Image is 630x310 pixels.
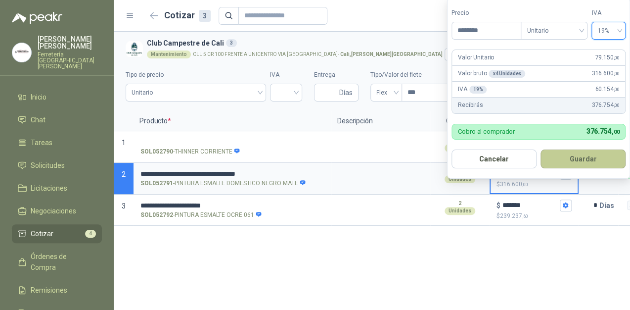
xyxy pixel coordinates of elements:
p: $ [496,200,500,211]
p: Cobro al comprador [458,128,515,135]
div: Unidades [445,144,475,152]
img: Company Logo [12,43,31,62]
span: 3 [122,202,126,210]
label: Tipo de precio [126,70,266,80]
p: - PINTURA ESMALTE OCRE 061 [140,210,262,220]
button: $$239.237,60 [560,200,572,211]
input: SOL052791-PINTURA ESMALTE DOMESTICO NEGRO MATE [140,170,324,178]
label: IVA [591,8,626,18]
span: 316.600 [591,69,619,78]
p: Valor bruto [458,69,525,78]
span: Unitario [527,23,582,38]
span: 4 [85,230,96,238]
span: Órdenes de Compra [31,251,92,273]
div: 3 [199,10,211,22]
span: ,00 [613,55,619,60]
input: SOL052790-THINNER CORRIENTE [140,139,324,146]
div: Mantenimiento [147,51,191,58]
span: Unitario [132,85,260,100]
span: 239.237 [500,212,528,219]
span: 79.150 [595,53,619,62]
a: Órdenes de Compra [12,247,102,277]
span: 376.754 [591,101,619,110]
a: Negociaciones [12,202,102,220]
span: ,00 [613,87,619,92]
span: Cotizar [31,228,53,239]
span: ,60 [522,213,528,219]
a: Inicio [12,88,102,106]
span: 376.754 [586,127,619,135]
span: 316.600 [500,181,528,188]
a: Chat [12,110,102,129]
p: [PERSON_NAME] [PERSON_NAME] [38,36,102,50]
img: Logo peakr [12,12,62,24]
div: Unidades [445,175,475,183]
span: Días [339,84,353,101]
button: Cancelar [451,150,537,168]
label: Entrega [314,70,359,80]
div: x 4 Unidades [489,70,525,78]
span: 60.154 [595,85,619,94]
p: Descripción [331,111,430,131]
span: Tareas [31,137,52,148]
span: ,00 [611,129,619,135]
strong: Cali , [PERSON_NAME][GEOGRAPHIC_DATA] [340,52,443,57]
h3: Club Campestre de Cali [147,38,614,49]
strong: SOL052792 [140,210,173,220]
a: Licitaciones [12,179,102,198]
span: Chat [31,114,45,125]
span: Remisiones [31,285,67,296]
button: Guardar [540,150,626,168]
label: IVA [270,70,302,80]
a: Solicitudes [12,156,102,175]
p: $ [496,180,572,189]
label: Precio [451,8,521,18]
p: 2 [458,200,461,207]
p: IVA [458,85,487,94]
span: Flex [376,85,396,100]
span: Licitaciones [31,183,67,194]
a: Tareas [12,133,102,152]
a: Remisiones [12,281,102,300]
p: Cantidad [430,111,490,131]
p: Ferretería [GEOGRAPHIC_DATA][PERSON_NAME] [38,52,102,69]
span: Inicio [31,92,46,103]
span: ,00 [613,71,619,76]
div: 19 % [469,86,487,94]
p: $ [496,211,572,221]
span: Negociaciones [31,206,76,216]
input: SOL052792-PINTURA ESMALTE OCRE 061 [140,202,324,209]
span: 19% [597,23,620,38]
p: Días [599,196,618,215]
p: Valor Unitario [458,53,494,62]
span: ,00 [522,182,528,187]
span: ,00 [613,103,619,108]
div: Unidades [445,207,475,215]
p: - PINTURA ESMALTE DOMESTICO NEGRO MATE [140,179,306,188]
span: 2 [122,170,126,178]
strong: SOL052790 [140,147,173,156]
a: Cotizar4 [12,224,102,243]
div: 3 [226,39,237,47]
span: 1 [122,139,126,147]
input: $$239.237,60 [502,202,558,209]
p: - THINNER CORRIENTE [140,147,240,156]
p: Producto [134,111,331,131]
h2: Cotizar [164,8,211,22]
label: Tipo/Valor del flete [370,70,501,80]
span: Solicitudes [31,160,65,171]
p: Recibirás [458,101,483,110]
p: CLL 5 CR 100 FRENTE A UNICENTRO VIA [GEOGRAPHIC_DATA] - [193,52,443,57]
img: Company Logo [126,41,143,58]
strong: SOL052791 [140,179,173,188]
